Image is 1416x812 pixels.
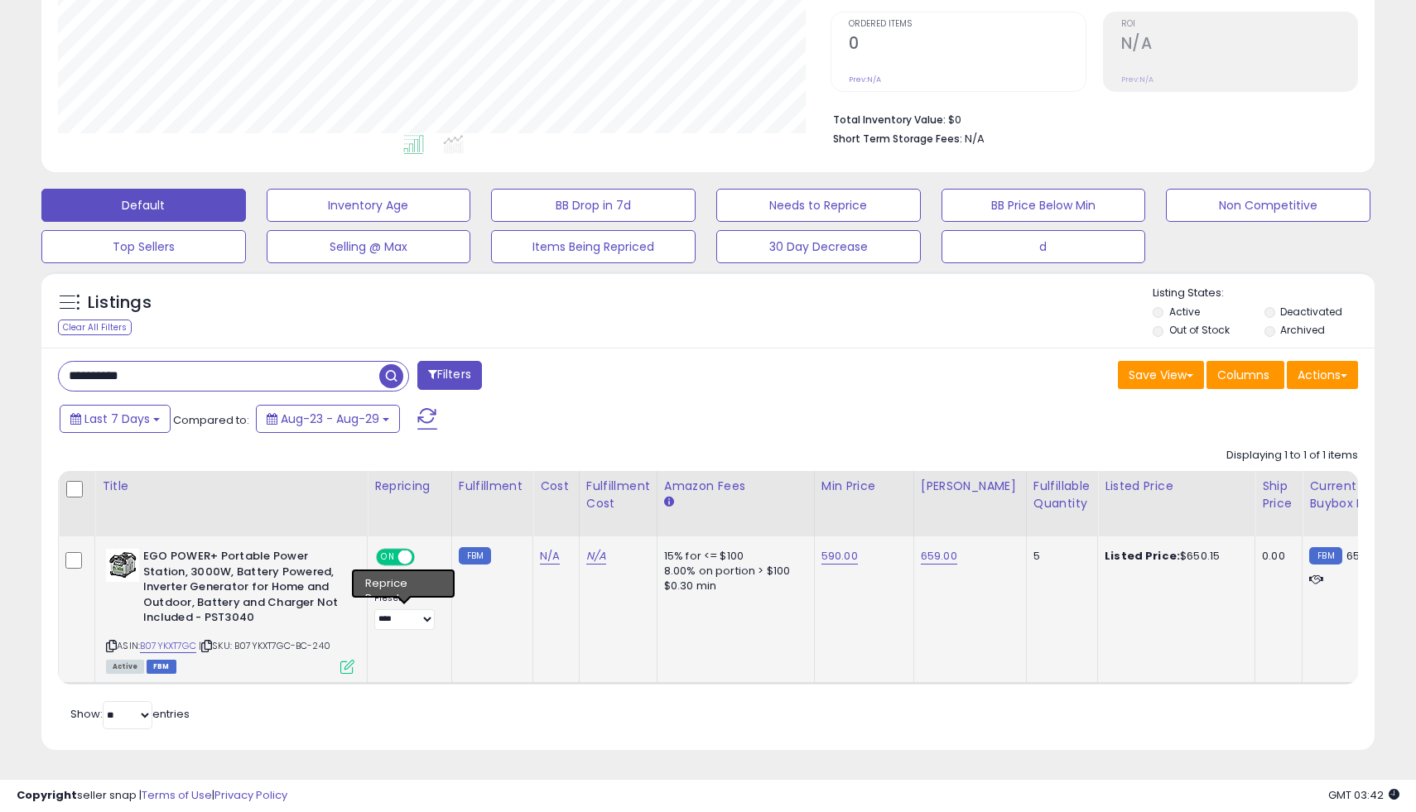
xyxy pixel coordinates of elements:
[716,230,921,263] button: 30 Day Decrease
[664,495,674,510] small: Amazon Fees.
[849,34,1085,56] h2: 0
[1121,74,1154,84] small: Prev: N/A
[1118,361,1204,389] button: Save View
[102,478,360,495] div: Title
[833,132,962,146] b: Short Term Storage Fees:
[1169,305,1200,319] label: Active
[921,478,1019,495] div: [PERSON_NAME]
[1166,189,1370,222] button: Non Competitive
[540,548,560,565] a: N/A
[41,189,246,222] button: Default
[147,660,176,674] span: FBM
[664,564,802,579] div: 8.00% on portion > $100
[459,547,491,565] small: FBM
[1346,548,1380,564] span: 650.15
[942,230,1146,263] button: d
[140,639,196,653] a: B07YKXT7GC
[214,787,287,803] a: Privacy Policy
[17,787,77,803] strong: Copyright
[1328,787,1399,803] span: 2025-09-6 03:42 GMT
[965,131,985,147] span: N/A
[256,405,400,433] button: Aug-23 - Aug-29
[417,361,482,390] button: Filters
[921,548,957,565] a: 659.00
[1309,478,1394,512] div: Current Buybox Price
[664,478,807,495] div: Amazon Fees
[1262,549,1289,564] div: 0.00
[1280,305,1342,319] label: Deactivated
[1121,34,1357,56] h2: N/A
[1280,323,1325,337] label: Archived
[664,549,802,564] div: 15% for <= $100
[1262,478,1295,512] div: Ship Price
[1287,361,1358,389] button: Actions
[374,478,445,495] div: Repricing
[491,189,696,222] button: BB Drop in 7d
[378,550,398,565] span: ON
[173,412,249,428] span: Compared to:
[84,411,150,427] span: Last 7 Days
[833,108,1346,128] li: $0
[1309,547,1341,565] small: FBM
[41,230,246,263] button: Top Sellers
[664,579,802,593] div: $0.30 min
[281,411,379,427] span: Aug-23 - Aug-29
[821,548,858,565] a: 590.00
[106,549,139,582] img: 418r6m324UL._SL40_.jpg
[942,189,1146,222] button: BB Price Below Min
[1105,548,1180,564] b: Listed Price:
[58,320,132,335] div: Clear All Filters
[586,478,650,512] div: Fulfillment Cost
[267,230,471,263] button: Selling @ Max
[586,548,606,565] a: N/A
[1169,323,1230,337] label: Out of Stock
[1105,478,1248,495] div: Listed Price
[849,74,881,84] small: Prev: N/A
[199,639,330,652] span: | SKU: B07YKXT7GC-BC-240
[1033,549,1085,564] div: 5
[412,550,439,565] span: OFF
[106,660,144,674] span: All listings currently available for purchase on Amazon
[106,549,354,671] div: ASIN:
[716,189,921,222] button: Needs to Reprice
[1153,286,1374,301] p: Listing States:
[833,113,946,127] b: Total Inventory Value:
[491,230,696,263] button: Items Being Repriced
[60,405,171,433] button: Last 7 Days
[143,549,344,630] b: EGO POWER+ Portable Power Station, 3000W, Battery Powered, Inverter Generator for Home and Outdoo...
[849,20,1085,29] span: Ordered Items
[1121,20,1357,29] span: ROI
[821,478,907,495] div: Min Price
[17,788,287,804] div: seller snap | |
[88,291,152,315] h5: Listings
[142,787,212,803] a: Terms of Use
[1033,478,1091,512] div: Fulfillable Quantity
[70,706,190,722] span: Show: entries
[267,189,471,222] button: Inventory Age
[1226,448,1358,464] div: Displaying 1 to 1 of 1 items
[459,478,526,495] div: Fulfillment
[374,593,439,630] div: Preset:
[1206,361,1284,389] button: Columns
[1105,549,1242,564] div: $650.15
[374,574,439,589] div: Amazon AI *
[540,478,572,495] div: Cost
[1217,367,1269,383] span: Columns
